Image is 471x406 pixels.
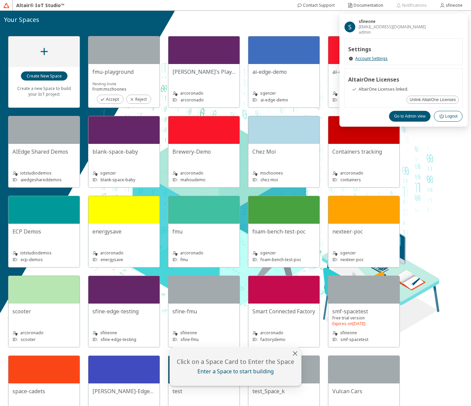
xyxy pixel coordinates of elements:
unity-typography: sgenzer [252,90,315,97]
unity-typography: sgenzer [252,250,315,256]
h2: AltairOne Licenses [348,77,459,82]
p: ID: [12,257,18,262]
p: ID: [252,97,258,103]
unity-typography: Create a new Space to build your IoT project [12,81,76,101]
unity-typography: Brewery-Demo [172,148,235,155]
p: ecp-demos [21,257,43,262]
p: energysave [101,257,123,262]
p: ID: [332,337,338,342]
p: arcoronado [181,97,204,103]
unity-typography: Vulcan Cars [332,387,395,395]
p: aiedgeshareddemos [21,177,62,183]
p: chez-moi [260,177,278,183]
unity-typography: Smart Connected Factory [252,308,315,315]
p: sfine-edge-testing [101,337,136,342]
unity-typography: ai-edge-red [332,68,395,75]
unity-typography: iotstudiodemos [12,170,76,177]
unity-typography: From: mschoones [92,86,156,92]
p: ID: [12,177,18,183]
unity-typography: sfineone [92,330,156,336]
unity-typography: sfine-fmu [172,308,235,315]
p: blank-space-baby [101,177,135,183]
unity-typography: smf-spacetest [332,308,395,315]
p: sfine-fmu [181,337,199,342]
unity-typography: sgenzer [92,170,156,177]
unity-typography: scooter [12,308,76,315]
p: ID: [172,177,178,183]
p: ID: [92,337,98,342]
unity-typography: Pending Invite [92,82,156,86]
unity-typography: ECP Demos [12,228,76,235]
unity-typography: test_Space_k [252,387,315,395]
unity-typography: test [172,387,235,395]
span: [EMAIL_ADDRESS][DOMAIN_NAME] [359,24,426,30]
p: ID: [12,337,18,342]
p: ID: [172,337,178,342]
p: ID: [252,177,258,183]
p: ID: [172,97,178,103]
unity-typography: arcoronado [12,330,76,336]
unity-typography: ai-edge-demo [252,68,315,75]
p: foam-bench-test-poc [260,257,301,262]
p: factorydemo [260,337,285,342]
p: ID: [92,177,98,183]
unity-typography: Enter a Space to start building [174,368,298,375]
unity-typography: fmu [172,228,235,235]
p: smf-spacetest [340,337,368,342]
span: admin [359,30,426,35]
p: ID: [332,177,338,183]
h2: Settings [348,46,459,52]
p: containers [340,177,361,183]
unity-typography: foam-bench-test-poc [252,228,315,235]
p: ID: [332,97,338,103]
p: mahoudemo [181,177,205,183]
unity-typography: sfineone [332,330,395,336]
unity-typography: [PERSON_NAME]-EdgeApps [92,387,156,395]
a: Account Settings [355,56,388,61]
span: AltairOne Licenses linked. [359,87,408,92]
p: fmu [181,257,188,262]
unity-typography: [PERSON_NAME]'s Playground [172,68,235,75]
unity-typography: AIEdge Shared Demos [12,148,76,155]
p: nexteer-poc [340,257,364,262]
unity-typography: arcoronado [172,90,235,97]
unity-typography: iotstudiodemos [12,250,76,256]
p: ID: [332,257,338,262]
p: ID: [172,257,178,262]
unity-typography: arcoronado [252,330,315,336]
unity-typography: energysave [92,228,156,235]
span: sfineone [359,19,426,24]
unity-typography: nexteer-poc [332,228,395,235]
unity-typography: sfineone [172,330,235,336]
unity-typography: blank-space-baby [92,148,156,155]
unity-typography: space-cadets [12,387,76,395]
p: ID: [252,337,258,342]
p: scooter [21,337,36,342]
p: ai-edge-demo [260,97,288,103]
unity-typography: sfine-edge-testing [92,308,156,315]
unity-typography: mschoones [252,170,315,177]
p: ID: [252,257,258,262]
unity-typography: Free trial version [332,315,395,321]
unity-typography: arcoronado [92,250,156,256]
unity-typography: sgenzer [332,90,395,97]
unity-typography: arcoronado [172,250,235,256]
p: ID: [92,257,98,262]
unity-typography: fmu-playground [92,68,156,75]
unity-typography: Click on a Space Card to Enter the Space [174,357,298,366]
unity-typography: Chez Moi [252,148,315,155]
unity-typography: Expires on [DATE] [332,321,395,326]
span: S [348,24,352,30]
unity-typography: Containers tracking [332,148,395,155]
unity-typography: sgenzer [332,250,395,256]
unity-typography: arcoronado [172,170,235,177]
unity-typography: arcoronado [332,170,395,177]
